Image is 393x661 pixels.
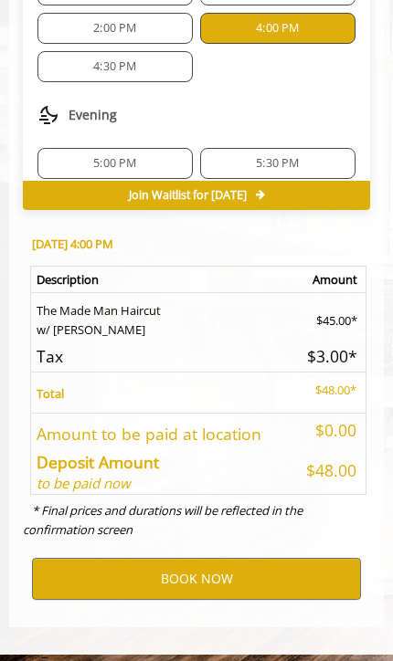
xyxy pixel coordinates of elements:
[69,108,117,122] span: Evening
[93,59,136,74] span: 4:30 PM
[129,188,247,203] span: Join Waitlist for [DATE]
[23,502,303,538] i: * Final prices and durations will be reflected in the confirmation screen
[37,451,159,473] b: Deposit Amount
[37,474,131,492] i: to be paid now
[200,148,356,179] div: 5:30 PM
[300,348,357,365] h5: $3.00*
[300,462,356,479] h5: $48.00
[37,271,99,288] b: Description
[37,348,285,365] h5: Tax
[93,21,136,36] span: 2:00 PM
[37,51,193,82] div: 4:30 PM
[293,293,366,340] td: $45.00*
[313,271,357,288] b: Amount
[37,148,193,179] div: 5:00 PM
[93,156,136,171] span: 5:00 PM
[300,422,356,439] h5: $0.00
[37,104,59,126] img: evening slots
[30,293,293,340] td: The Made Man Haircut w/ [PERSON_NAME]
[32,236,113,252] b: [DATE] 4:00 PM
[256,21,299,36] span: 4:00 PM
[256,156,299,171] span: 5:30 PM
[37,13,193,44] div: 2:00 PM
[32,558,361,600] button: BOOK NOW
[37,385,64,402] b: Total
[300,381,356,400] p: $48.00*
[37,425,285,443] h5: Amount to be paid at location
[200,13,356,44] div: 4:00 PM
